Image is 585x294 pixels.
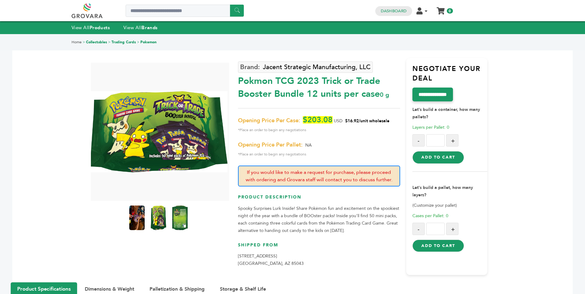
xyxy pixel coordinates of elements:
input: Search a product or brand... [126,5,244,17]
span: > [83,40,85,45]
img: Pokémon TCG: 2023 Trick or Trade Booster Bundle 12 units per case 0 g [151,206,166,230]
strong: Let's build a pallet, how many layers? [412,185,473,198]
img: Pokémon TCG: 2023 Trick or Trade Booster Bundle 12 units per case 0 g [172,206,188,230]
button: Add to Cart [412,240,464,252]
span: 0 [447,8,453,14]
span: > [137,40,139,45]
span: NA [305,142,312,148]
span: *Place an order to begin any negotiations [238,126,400,134]
a: My Cart [437,6,444,12]
img: Pokémon TCG: 2023 Trick or Trade Booster Bundle 12 units per case 0 g [89,91,228,172]
a: Collectables [86,40,107,45]
span: *Place an order to begin any negotiations [238,151,400,158]
h3: Product Description [238,194,400,205]
span: $16.92/unit wholesale [345,118,389,124]
button: - [412,134,425,147]
span: Opening Price Per Case: [238,117,300,124]
span: 0 g [380,91,389,99]
span: USD [334,118,342,124]
strong: Let's build a container, how many pallets? [412,107,480,120]
img: Pokémon TCG: 2023 Trick or Trade Booster Bundle 12 units per case 0 g Product Label [129,206,145,230]
button: + [446,223,458,235]
span: Layers per Pallet: 0 [412,124,449,130]
a: Dashboard [381,8,407,14]
a: Jacent Strategic Manufacturing, LLC [238,61,373,73]
p: (Customize your pallet) [412,202,487,209]
a: Home [72,40,82,45]
button: - [412,223,425,235]
button: Add to Cart [412,151,464,163]
button: + [446,134,458,147]
span: Opening Price Per Pallet: [238,141,302,149]
a: Trading Cards [111,40,136,45]
span: $203.08 [303,116,333,123]
strong: Products [90,25,110,31]
p: Spooky Surprises Lurk Inside! Share Pokémon fun and excitement on the spookiest night of the year... [238,205,400,234]
h3: Shipped From [238,242,400,253]
span: Cases per Pallet: 0 [412,213,448,219]
a: Pokemon [140,40,157,45]
span: > [108,40,111,45]
p: [STREET_ADDRESS] [GEOGRAPHIC_DATA], AZ 85043 [238,253,400,267]
a: View AllBrands [123,25,158,31]
strong: Brands [142,25,158,31]
h3: Negotiate Your Deal [412,64,487,88]
div: Pokmon TCG 2023 Trick or Trade Booster Bundle 12 units per case [238,72,400,100]
a: View AllProducts [72,25,110,31]
p: If you would like to make a request for purchase, please proceed with ordering and Grovara staff ... [238,166,400,186]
